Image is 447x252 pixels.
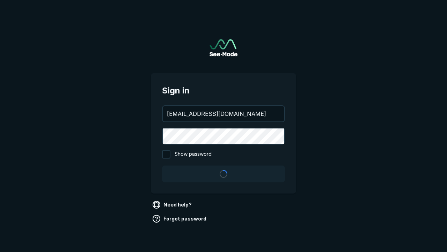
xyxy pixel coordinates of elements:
input: your@email.com [163,106,284,121]
a: Forgot password [151,213,209,224]
img: See-Mode Logo [210,39,237,56]
a: Need help? [151,199,195,210]
a: Go to sign in [210,39,237,56]
span: Show password [175,150,212,159]
span: Sign in [162,84,285,97]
